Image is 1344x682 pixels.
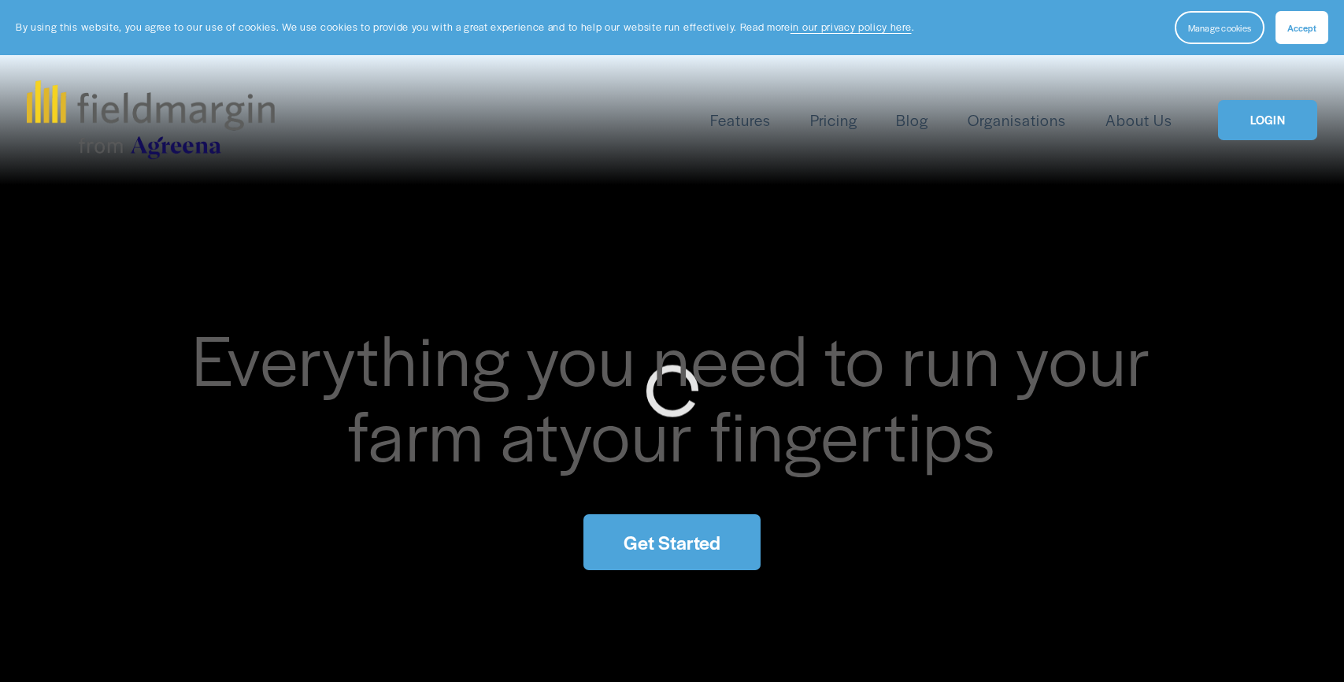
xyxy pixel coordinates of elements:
span: Manage cookies [1188,21,1251,34]
a: About Us [1105,107,1172,133]
span: your fingertips [559,384,996,482]
button: Manage cookies [1175,11,1264,44]
p: By using this website, you agree to our use of cookies. We use cookies to provide you with a grea... [16,20,914,35]
a: Blog [896,107,928,133]
a: Pricing [810,107,857,133]
a: folder dropdown [710,107,771,133]
span: Everything you need to run your farm at [192,308,1168,482]
a: in our privacy policy here [790,20,912,34]
a: Organisations [968,107,1066,133]
a: LOGIN [1218,100,1317,140]
span: Accept [1287,21,1316,34]
a: Get Started [583,514,760,570]
span: Features [710,109,771,132]
img: fieldmargin.com [27,80,274,159]
button: Accept [1276,11,1328,44]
